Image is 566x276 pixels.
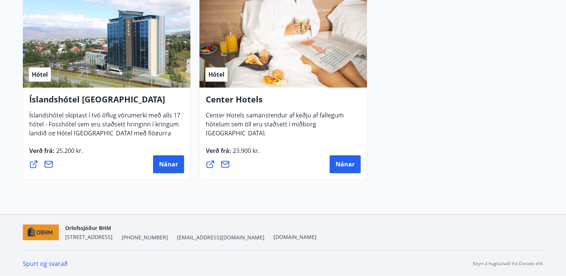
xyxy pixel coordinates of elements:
h4: Íslandshótel [GEOGRAPHIC_DATA] [29,93,184,111]
span: Verð frá : [29,147,83,161]
span: Orlofssjóður BHM [65,224,111,231]
span: Hótel [208,70,224,79]
span: Nánar [159,160,178,168]
a: [DOMAIN_NAME] [273,233,316,240]
span: 25.200 kr. [55,147,83,155]
span: Center Hotels samanstendur af keðju af fallegum hótelum sem öll eru staðsett í miðborg [GEOGRAPHI... [206,111,344,143]
span: Verð frá : [206,147,260,161]
p: Keyrt á hugbúnaði frá Dorado ehf. [473,260,544,267]
span: [STREET_ADDRESS] [65,233,112,240]
span: 23.900 kr. [231,147,260,155]
span: Hótel [32,70,48,79]
span: Nánar [336,160,355,168]
button: Nánar [153,155,184,173]
img: c7HIBRK87IHNqKbXD1qOiSZFdQtg2UzkX3TnRQ1O.png [23,224,59,240]
span: [EMAIL_ADDRESS][DOMAIN_NAME] [177,234,264,241]
a: Spurt og svarað [23,260,68,268]
h4: Center Hotels [206,93,361,111]
button: Nánar [330,155,361,173]
span: [PHONE_NUMBER] [121,234,168,241]
span: Íslandshótel skiptast í tvö öflug vörumerki með alls 17 hótel - Fosshótel sem eru staðsett hringi... [29,111,180,152]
